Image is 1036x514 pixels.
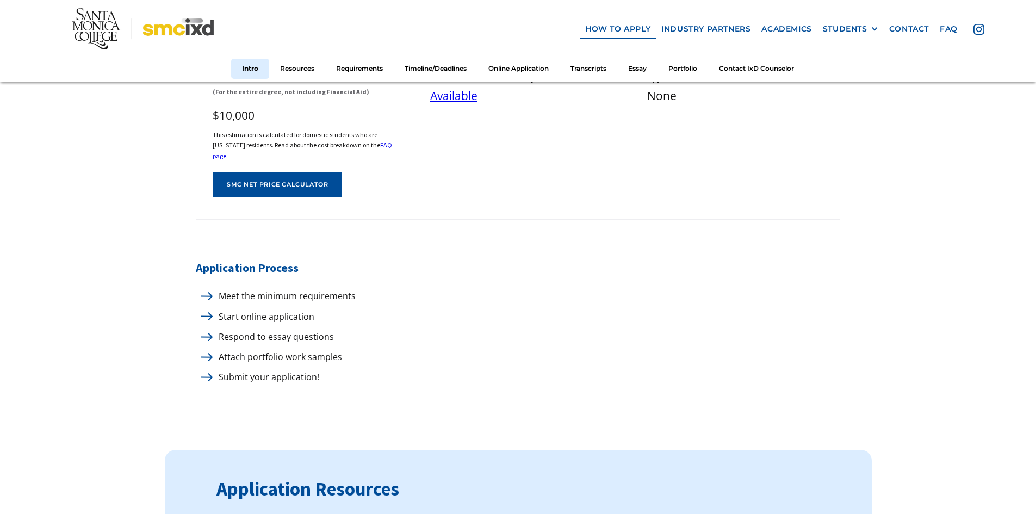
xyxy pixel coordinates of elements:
p: Submit your application! [213,370,319,385]
a: Essay [617,59,657,79]
div: None [647,86,829,106]
a: SMC net price calculator [213,172,342,197]
p: Respond to essay questions [213,330,334,344]
a: how to apply [580,19,656,39]
a: industry partners [656,19,756,39]
p: Start online application [213,309,314,324]
a: Transcripts [560,59,617,79]
div: $10,000 [213,106,394,126]
h3: Application Resources [216,476,820,503]
a: faq [934,19,963,39]
div: SMC net price calculator [227,181,328,188]
p: Attach portfolio work samples [213,350,342,364]
a: Portfolio [657,59,708,79]
h6: This estimation is calculated for domestic students who are [US_STATE] residents. Read about the ... [213,129,394,161]
a: Requirements [325,59,394,79]
h6: (For the entire degree, not including Financial Aid) [213,86,394,97]
div: STUDENTS [823,24,867,34]
a: Intro [231,59,269,79]
p: Meet the minimum requirements [213,289,356,304]
a: Online Application [477,59,560,79]
a: Resources [269,59,325,79]
a: FAQ page [213,141,392,159]
a: Contact IxD Counselor [708,59,805,79]
a: Academics [756,19,817,39]
a: contact [884,19,934,39]
a: Available [430,88,477,103]
div: STUDENTS [823,24,878,34]
a: Timeline/Deadlines [394,59,477,79]
h5: Application Process [196,258,840,278]
img: Santa Monica College - SMC IxD logo [72,8,214,49]
img: icon - instagram [973,24,984,35]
